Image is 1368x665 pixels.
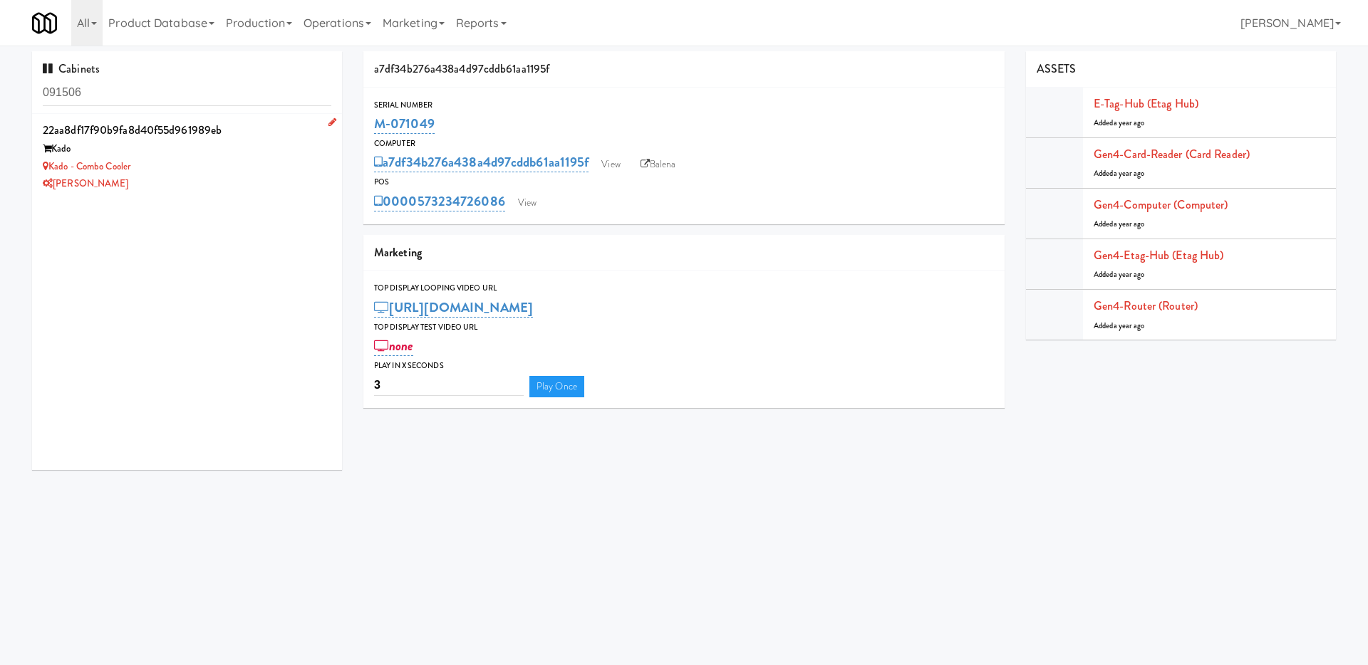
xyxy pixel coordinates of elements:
a: View [594,154,627,175]
div: Serial Number [374,98,994,112]
a: Balena [633,154,683,175]
img: Micromart [32,11,57,36]
div: 22aa8df17f90b9fa8d40f55d961989eb [43,120,331,141]
span: Added [1094,117,1145,128]
span: a year ago [1114,320,1145,331]
span: a year ago [1114,168,1145,179]
div: Play in X seconds [374,359,994,373]
span: Added [1094,320,1145,331]
a: [URL][DOMAIN_NAME] [374,298,533,318]
a: [PERSON_NAME] [43,177,128,190]
a: 0000573234726086 [374,192,505,211]
span: Added [1094,219,1145,229]
div: Kado [43,140,331,158]
a: Gen4-card-reader (Card Reader) [1094,146,1250,162]
div: a7df34b276a438a4d97cddb61aa1195f [363,51,1005,88]
li: 22aa8df17f90b9fa8d40f55d961989ebKado Kado - Combo Cooler[PERSON_NAME] [32,114,342,199]
div: Top Display Test Video Url [374,320,994,335]
div: POS [374,175,994,189]
a: Gen4-etag-hub (Etag Hub) [1094,247,1223,263]
span: Cabinets [43,61,100,77]
span: Added [1094,269,1145,280]
span: a year ago [1114,117,1145,128]
span: a year ago [1114,219,1145,229]
a: a7df34b276a438a4d97cddb61aa1195f [374,152,589,172]
input: Search cabinets [43,80,331,106]
a: M-071049 [374,114,435,134]
a: Play Once [529,376,584,397]
a: none [374,336,413,356]
a: Gen4-router (Router) [1094,298,1198,314]
a: E-tag-hub (Etag Hub) [1094,95,1198,112]
span: ASSETS [1037,61,1077,77]
span: Marketing [374,244,422,261]
span: a year ago [1114,269,1145,280]
div: Computer [374,137,994,151]
div: Top Display Looping Video Url [374,281,994,295]
a: Kado - Combo Cooler [43,159,130,173]
a: View [511,192,544,214]
span: Added [1094,168,1145,179]
a: Gen4-computer (Computer) [1094,197,1228,213]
